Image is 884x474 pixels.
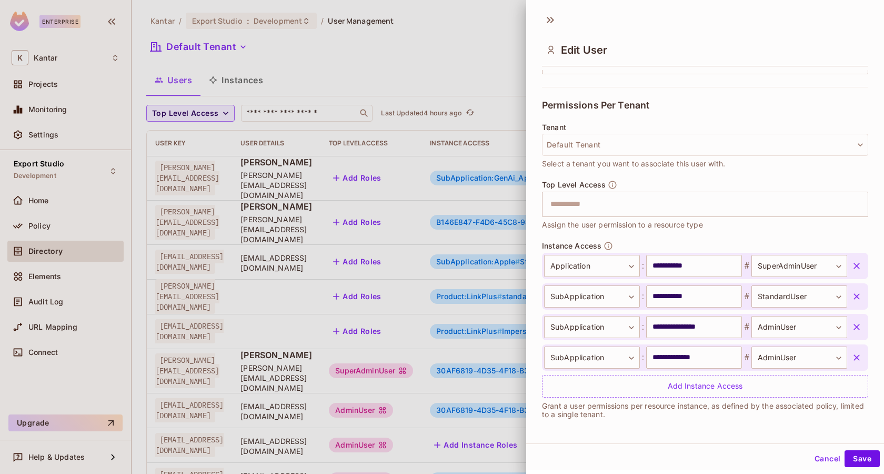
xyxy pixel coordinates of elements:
div: Add Instance Access [542,375,868,398]
span: : [640,260,646,272]
span: Assign the user permission to a resource type [542,219,703,231]
span: Tenant [542,123,566,132]
span: Top Level Access [542,181,606,189]
p: Grant a user permissions per resource instance, as defined by the associated policy, limited to a... [542,402,868,419]
span: # [742,290,751,303]
span: # [742,260,751,272]
div: SubApplication [544,347,640,369]
div: AdminUser [751,316,847,338]
div: AdminUser [751,347,847,369]
span: Instance Access [542,242,601,250]
span: : [640,290,646,303]
span: : [640,321,646,333]
button: Default Tenant [542,134,868,156]
span: : [640,351,646,364]
div: SuperAdminUser [751,255,847,277]
span: Select a tenant you want to associate this user with. [542,158,725,170]
span: # [742,321,751,333]
div: StandardUser [751,285,847,308]
div: Application [544,255,640,277]
span: Permissions Per Tenant [542,100,649,111]
button: Cancel [810,450,845,467]
button: Open [862,203,865,205]
button: Save [845,450,880,467]
div: SubApplication [544,285,640,308]
div: SubApplication [544,316,640,338]
span: Edit User [561,44,607,56]
span: # [742,351,751,364]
